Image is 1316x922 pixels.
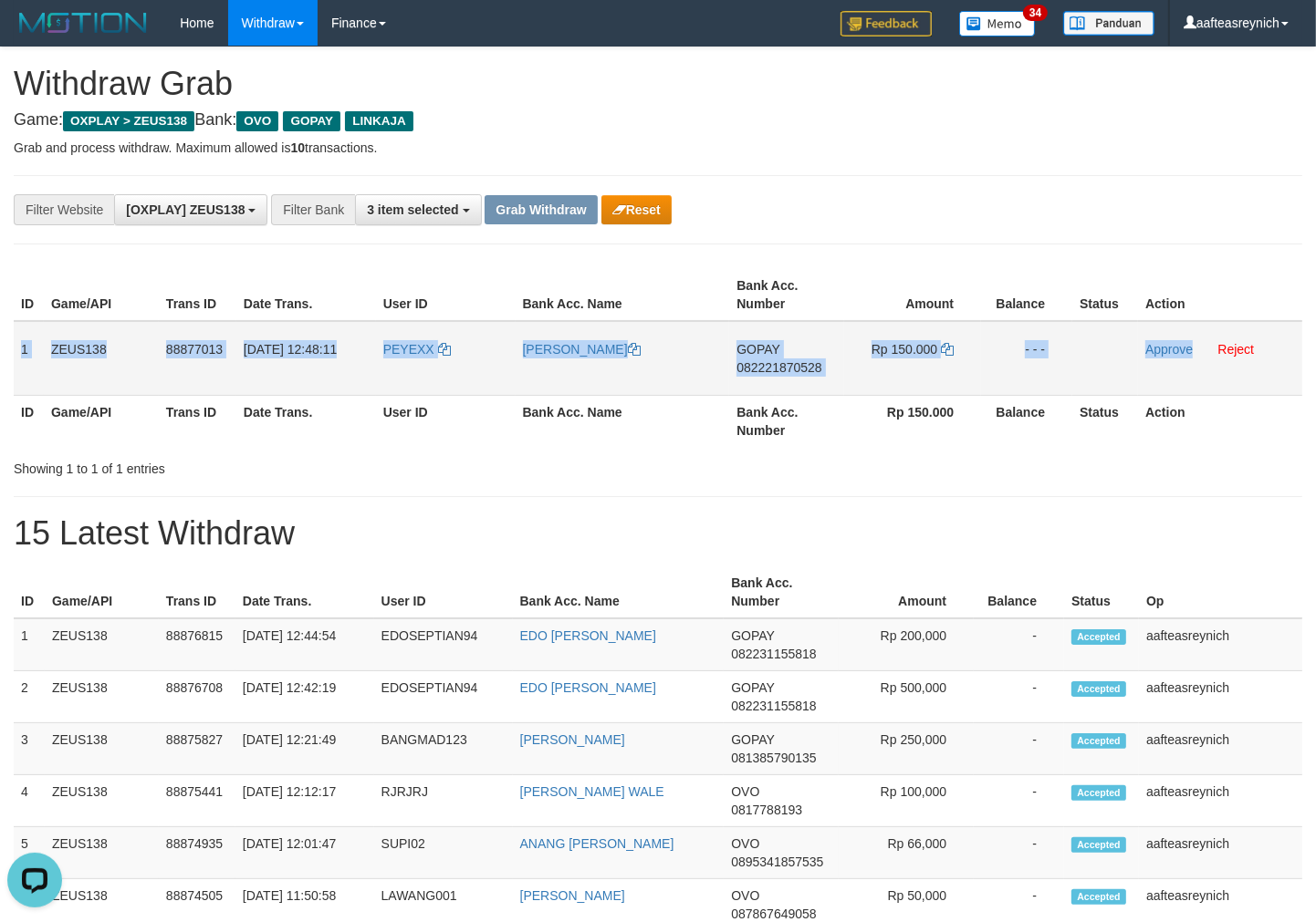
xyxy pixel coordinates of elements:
span: [OXPLAY] ZEUS138 [126,202,245,217]
span: 3 item selected [367,202,458,217]
button: [OXPLAY] ZEUS138 [114,194,267,225]
img: panduan.png [1063,11,1154,36]
a: PEYEXX [383,342,451,357]
span: Copy 0895341857535 to clipboard [731,855,823,869]
strong: 10 [290,140,305,155]
span: OVO [731,836,759,851]
th: Date Trans. [235,566,374,618]
td: [DATE] 12:21:49 [235,723,374,775]
div: Filter Website [14,194,114,225]
span: PEYEXX [383,342,434,357]
th: Game/API [45,566,159,618]
img: MOTION_logo.png [14,9,152,36]
span: OXPLAY > ZEUS138 [63,111,194,131]
td: aafteasreynich [1139,827,1302,879]
span: Copy 0817788193 to clipboard [731,803,802,817]
th: Date Trans. [236,395,376,447]
td: ZEUS138 [45,827,159,879]
td: ZEUS138 [45,775,159,827]
th: Op [1139,566,1302,618]
td: - - - [981,321,1072,396]
p: Grab and process withdraw. Maximum allowed is transactions. [14,139,1302,157]
button: 3 item selected [355,194,481,225]
span: OVO [731,784,759,799]
h4: Game: Bank: [14,111,1302,129]
td: BANGMAD123 [374,723,513,775]
td: aafteasreynich [1139,618,1302,671]
td: Rp 100,000 [839,775,974,827]
a: Reject [1218,342,1255,357]
td: [DATE] 12:42:19 [235,671,374,723]
td: 88876815 [159,618,235,671]
span: Copy 087867649058 to clipboard [731,906,816,921]
span: OVO [236,111,278,131]
th: Amount [839,566,974,618]
td: RJRJRJ [374,775,513,827]
span: 34 [1023,5,1048,21]
a: EDO [PERSON_NAME] [520,628,656,643]
td: Rp 250,000 [839,723,974,775]
th: Balance [974,566,1064,618]
span: GOPAY [283,111,340,131]
button: Grab Withdraw [485,195,597,224]
td: aafteasreynich [1139,671,1302,723]
a: Approve [1145,342,1193,357]
th: Trans ID [159,566,235,618]
th: Status [1072,269,1138,321]
th: ID [14,269,44,321]
span: LINKAJA [345,111,413,131]
th: Bank Acc. Number [729,269,844,321]
td: 1 [14,618,45,671]
span: GOPAY [736,342,779,357]
a: [PERSON_NAME] [520,888,625,903]
td: - [974,671,1064,723]
a: [PERSON_NAME] [520,732,625,747]
td: 5 [14,827,45,879]
th: Balance [981,269,1072,321]
th: User ID [376,269,516,321]
button: Open LiveChat chat widget [7,7,62,62]
th: Trans ID [159,395,236,447]
h1: 15 Latest Withdraw [14,515,1302,552]
td: 4 [14,775,45,827]
td: [DATE] 12:01:47 [235,827,374,879]
td: - [974,723,1064,775]
td: SUPI02 [374,827,513,879]
span: Copy 082231155818 to clipboard [731,699,816,713]
th: Trans ID [159,269,236,321]
th: Bank Acc. Name [516,269,730,321]
td: 2 [14,671,45,723]
span: Rp 150.000 [872,342,937,357]
td: - [974,775,1064,827]
span: [DATE] 12:48:11 [244,342,337,357]
th: Bank Acc. Number [724,566,839,618]
span: Accepted [1071,733,1126,749]
span: Copy 081385790135 to clipboard [731,751,816,765]
span: GOPAY [731,628,774,643]
th: Bank Acc. Number [729,395,844,447]
td: [DATE] 12:12:17 [235,775,374,827]
th: ID [14,566,45,618]
span: Accepted [1071,785,1126,801]
td: EDOSEPTIAN94 [374,618,513,671]
td: Rp 500,000 [839,671,974,723]
td: 1 [14,321,44,396]
th: User ID [376,395,516,447]
span: Accepted [1071,889,1126,905]
span: Copy 082221870528 to clipboard [736,360,821,375]
div: Showing 1 to 1 of 1 entries [14,452,535,478]
th: Amount [844,269,981,321]
span: Accepted [1071,629,1126,645]
td: 88876708 [159,671,235,723]
th: Game/API [44,269,159,321]
th: ID [14,395,44,447]
td: ZEUS138 [45,671,159,723]
a: ANANG [PERSON_NAME] [520,836,674,851]
th: Game/API [44,395,159,447]
span: 88877013 [166,342,223,357]
td: [DATE] 12:44:54 [235,618,374,671]
th: Rp 150.000 [844,395,981,447]
td: 88875441 [159,775,235,827]
span: GOPAY [731,732,774,747]
td: Rp 200,000 [839,618,974,671]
